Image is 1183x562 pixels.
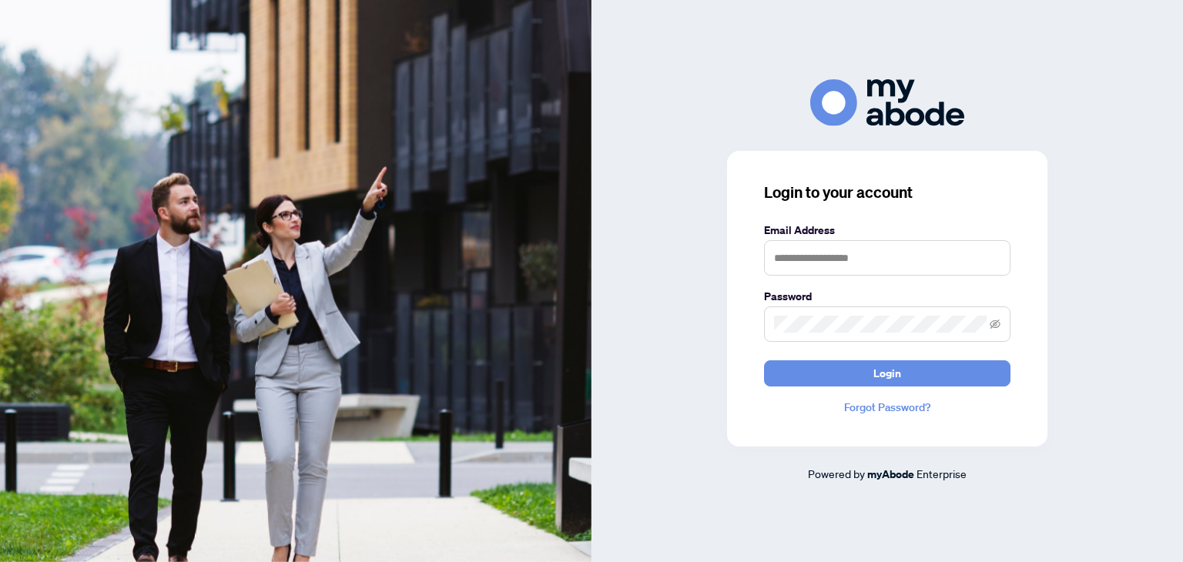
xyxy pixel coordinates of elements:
span: Login [873,361,901,386]
button: Login [764,360,1010,386]
span: Enterprise [917,467,967,480]
a: myAbode [867,466,914,483]
span: eye-invisible [990,319,1000,330]
img: ma-logo [810,79,964,126]
span: Powered by [808,467,865,480]
label: Password [764,288,1010,305]
label: Email Address [764,222,1010,239]
h3: Login to your account [764,182,1010,203]
a: Forgot Password? [764,399,1010,416]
